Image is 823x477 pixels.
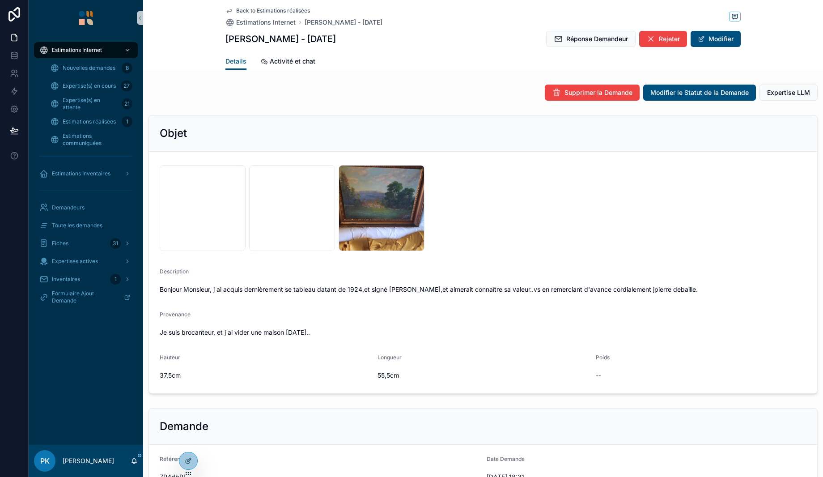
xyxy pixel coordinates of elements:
span: -- [596,371,601,380]
span: Description [160,268,189,275]
button: Supprimer la Demande [545,85,640,101]
h1: [PERSON_NAME] - [DATE] [225,33,336,45]
a: Fiches31 [34,235,138,251]
span: Hauteur [160,354,180,361]
a: Expertise(s) en attente21 [45,96,138,112]
span: Details [225,57,246,66]
span: Expertise LLM [767,88,810,97]
a: Expertises actives [34,253,138,269]
span: Estimations Inventaires [52,170,110,177]
h2: Objet [160,126,187,141]
span: Estimations Internet [52,47,102,54]
a: Estimations communiquées [45,132,138,148]
span: Modifier le Statut de la Demande [650,88,749,97]
span: Formulaire Ajout Demande [52,290,117,304]
span: Longueur [378,354,402,361]
a: Estimations Internet [225,18,296,27]
span: Poids [596,354,610,361]
a: Back to Estimations réalisées [225,7,310,14]
span: Demandeurs [52,204,85,211]
span: Je suis brocanteur, et j ai vider une maison [DATE].. [160,328,806,337]
span: Rejeter [659,34,680,43]
span: Nouvelles demandes [63,64,115,72]
a: [PERSON_NAME] - [DATE] [305,18,382,27]
span: Estimations Internet [236,18,296,27]
button: Modifier le Statut de la Demande [643,85,756,101]
span: Provenance [160,311,191,318]
img: App logo [79,11,93,25]
button: Expertise LLM [759,85,818,101]
div: 31 [110,238,121,249]
span: Réponse Demandeur [566,34,628,43]
a: Estimations Inventaires [34,166,138,182]
span: 37,5cm [160,371,370,380]
span: Référence [160,456,187,462]
span: Date Demande [487,456,525,462]
a: Expertise(s) en cours27 [45,78,138,94]
a: Demandeurs [34,200,138,216]
a: Toute les demandes [34,217,138,234]
div: 1 [110,274,121,285]
a: Estimations Internet [34,42,138,58]
span: PK [40,456,50,466]
a: Inventaires1 [34,271,138,287]
span: Activité et chat [270,57,315,66]
a: Estimations réalisées1 [45,114,138,130]
button: Modifier [691,31,741,47]
a: Activité et chat [261,53,315,71]
div: scrollable content [29,36,143,317]
div: 21 [122,98,132,109]
span: 55,5cm [378,371,588,380]
span: Fiches [52,240,68,247]
div: 1 [122,116,132,127]
div: 27 [121,81,132,91]
span: Expertises actives [52,258,98,265]
span: Estimations réalisées [63,118,116,125]
span: Expertise(s) en cours [63,82,116,89]
span: Inventaires [52,276,80,283]
button: Rejeter [639,31,687,47]
a: Nouvelles demandes8 [45,60,138,76]
span: Back to Estimations réalisées [236,7,310,14]
div: 8 [122,63,132,73]
a: Formulaire Ajout Demande [34,289,138,305]
p: [PERSON_NAME] [63,456,114,465]
button: Réponse Demandeur [546,31,636,47]
h2: Demande [160,419,208,434]
span: Supprimer la Demande [564,88,632,97]
span: Estimations communiquées [63,132,129,147]
span: Toute les demandes [52,222,102,229]
a: Details [225,53,246,70]
span: Expertise(s) en attente [63,97,118,111]
span: Bonjour Monsieur, j ai acquis dernièrement se tableau datant de 1924,et signé [PERSON_NAME],et ai... [160,285,806,294]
